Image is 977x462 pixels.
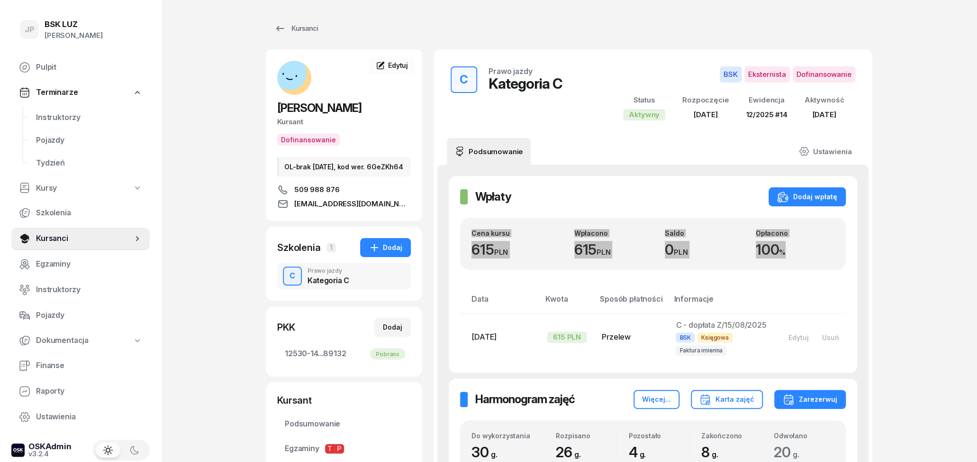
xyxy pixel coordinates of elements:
a: Raporty [11,380,150,403]
div: 100 [756,241,835,259]
span: BSK [676,333,695,342]
a: Tydzień [28,152,150,175]
a: Ustawienia [11,406,150,428]
button: BSKEksternistaDofinansowanie [720,66,855,83]
button: Usuń [815,330,846,345]
a: 12530-14...89132Pobrano [277,342,411,365]
div: Aktywny [623,109,665,120]
a: Terminarze [11,82,150,103]
a: Finanse [11,354,150,377]
div: Aktywność [804,94,844,106]
span: [DATE] [694,110,717,119]
div: Kursanci [274,23,318,34]
span: Kursy [36,182,57,194]
div: Szkolenia [277,241,321,254]
button: Edytuj [782,330,815,345]
div: Dodaj [383,322,402,333]
span: [EMAIL_ADDRESS][DOMAIN_NAME] [294,198,411,210]
button: Dofinansowanie [277,134,340,146]
small: g. [639,450,646,459]
div: Usuń [822,333,839,342]
button: Więcej... [633,390,679,409]
div: Prawo jazdy [308,268,349,274]
th: Sposób płatności [594,293,668,313]
span: Ustawienia [36,411,142,423]
a: Edytuj [369,57,415,74]
div: Prawo jazdy [488,67,532,75]
div: Dodaj [369,242,402,253]
small: % [779,248,786,257]
div: Więcej... [642,394,671,405]
span: Dokumentacja [36,334,89,347]
div: Kategoria C [488,75,562,92]
a: Ustawienia [791,138,859,165]
button: Zarezerwuj [774,390,846,409]
div: [DATE] [804,109,844,121]
button: C [451,66,477,93]
div: C [456,70,472,89]
div: Pobrano [370,348,405,360]
span: Pojazdy [36,134,142,147]
a: Pulpit [11,56,150,79]
span: Egzaminy [285,443,403,455]
div: C [286,268,299,284]
a: Pojazdy [11,304,150,327]
span: Faktura imienna [676,345,726,355]
span: Finanse [36,360,142,372]
span: 4 [628,444,651,461]
span: Pulpit [36,61,142,74]
button: Dodaj [360,238,411,257]
div: 0 [665,241,744,259]
div: Rozpoczęcie [682,94,729,106]
span: Księgowa [697,333,733,342]
span: P [335,444,344,453]
img: logo-xs-dark@2x.png [11,444,25,457]
span: Tydzień [36,157,142,169]
button: Dodaj wpłatę [769,187,846,206]
small: g. [792,450,799,459]
div: Cena kursu [471,229,562,237]
span: C - dopłata Z/15/08/2025 [676,320,766,330]
span: Eksternista [744,66,790,83]
div: Kategoria C [308,277,349,284]
span: [DATE] [471,332,497,342]
span: Egzaminy [36,258,142,270]
div: PKK [277,321,295,334]
div: Kursant [277,116,411,128]
span: Kursanci [36,232,133,245]
div: Wpłacono [574,229,653,237]
span: 509 988 876 [294,184,339,195]
a: Kursanci [266,19,326,38]
a: Dokumentacja [11,330,150,351]
a: Kursy [11,177,150,199]
span: 12530-14...89132 [285,348,403,360]
button: C [283,267,302,286]
div: 615 [471,241,562,259]
span: T [325,444,335,453]
div: Dodaj wpłatę [777,191,837,203]
a: [EMAIL_ADDRESS][DOMAIN_NAME] [277,198,411,210]
th: Data [460,293,540,313]
span: 20 [774,444,804,461]
div: OSKAdmin [28,443,72,451]
h2: Harmonogram zajęć [475,392,575,407]
a: Kursanci [11,227,150,250]
div: Rozpisano [556,432,616,440]
span: Terminarze [36,86,78,99]
th: Kwota [540,293,594,313]
span: Instruktorzy [36,111,142,124]
span: 8 [701,444,723,461]
small: g. [711,450,718,459]
h2: Wpłaty [475,189,511,204]
a: Pojazdy [28,129,150,152]
a: Podsumowanie [277,413,411,435]
div: Przelew [602,331,660,343]
div: BSK LUZ [45,20,103,28]
span: 30 [471,444,502,461]
div: Opłacono [756,229,835,237]
span: Szkolenia [36,207,142,219]
small: g. [491,450,498,459]
a: Szkolenia [11,202,150,224]
div: Do wykorzystania [471,432,544,440]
